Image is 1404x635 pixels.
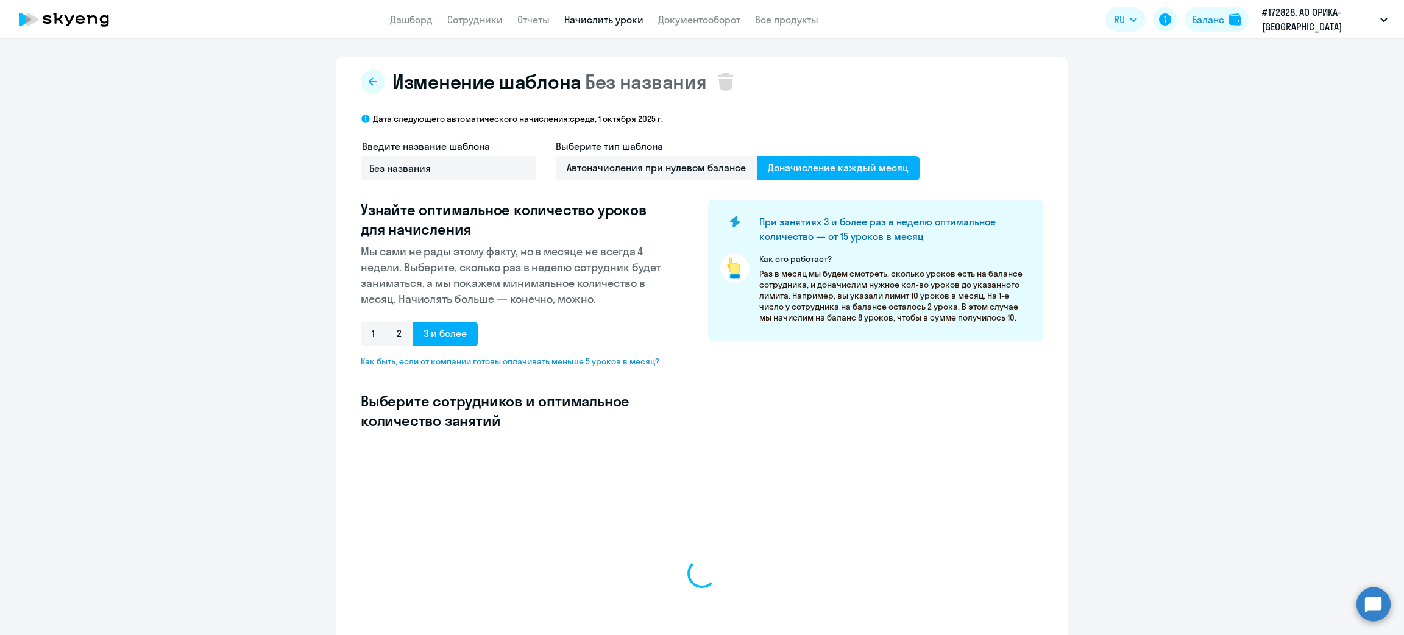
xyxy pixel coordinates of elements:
[1256,5,1394,34] button: #172828, АО ОРИКА-[GEOGRAPHIC_DATA]
[447,13,503,26] a: Сотрудники
[720,254,750,283] img: pointer-circle
[361,391,669,430] h3: Выберите сотрудников и оптимальное количество занятий
[361,356,669,367] span: Как быть, если от компании готовы оплачивать меньше 5 уроков в месяц?
[361,156,536,180] input: Без названия
[757,156,920,180] span: Доначисление каждый месяц
[373,113,663,124] p: Дата следующего автоматического начисления: среда, 1 октября 2025 г.
[1262,5,1375,34] p: #172828, АО ОРИКА-[GEOGRAPHIC_DATA]
[759,215,1023,244] h4: При занятиях 3 и более раз в неделю оптимальное количество — от 15 уроков в месяц
[585,69,706,94] span: Без названия
[390,13,433,26] a: Дашборд
[1105,7,1146,32] button: RU
[1192,12,1224,27] div: Баланс
[755,13,818,26] a: Все продукты
[361,244,669,307] p: Мы сами не рады этому факту, но в месяце не всегда 4 недели. Выберите, сколько раз в неделю сотру...
[759,268,1031,323] p: Раз в месяц мы будем смотреть, сколько уроков есть на балансе сотрудника, и доначислим нужное кол...
[362,140,490,152] span: Введите название шаблона
[564,13,643,26] a: Начислить уроки
[1114,12,1125,27] span: RU
[517,13,550,26] a: Отчеты
[361,200,669,239] h3: Узнайте оптимальное количество уроков для начисления
[413,322,478,346] span: 3 и более
[658,13,740,26] a: Документооборот
[361,322,386,346] span: 1
[392,69,581,94] span: Изменение шаблона
[556,139,920,154] h4: Выберите тип шаблона
[1185,7,1249,32] button: Балансbalance
[386,322,413,346] span: 2
[556,156,757,180] span: Автоначисления при нулевом балансе
[1229,13,1241,26] img: balance
[759,254,1031,264] p: Как это работает?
